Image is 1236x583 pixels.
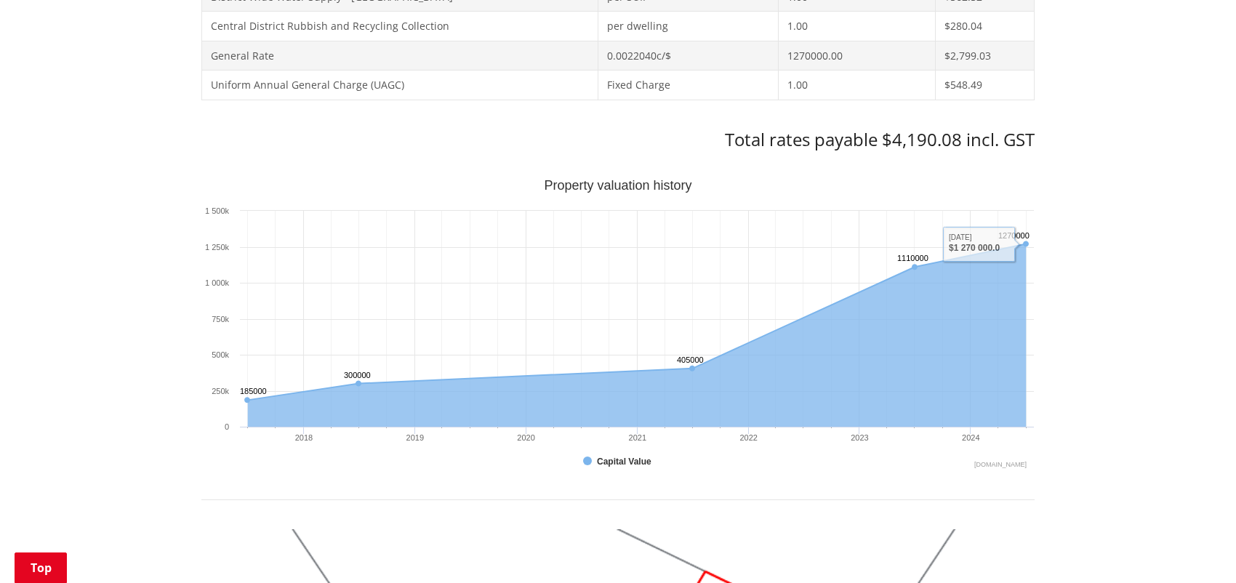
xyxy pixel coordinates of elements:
[974,461,1027,468] text: Chart credits: Highcharts.com
[936,71,1035,100] td: $548.49
[1169,522,1221,574] iframe: Messenger Launcher
[1023,241,1029,246] path: Sunday, Jun 30, 12:00, 1,270,000. Capital Value.
[689,366,695,371] path: Wednesday, Jun 30, 12:00, 405,000. Capital Value.
[583,455,653,469] button: Show Capital Value
[598,71,779,100] td: Fixed Charge
[212,315,229,323] text: 750k
[598,12,779,41] td: per dwelling
[295,433,313,442] text: 2018
[201,180,1035,470] div: Property valuation history. Highcharts interactive chart.
[629,433,646,442] text: 2021
[201,180,1034,470] svg: Interactive chart
[598,41,779,71] td: 0.0022040c/$
[202,41,598,71] td: General Rate
[205,206,230,215] text: 1 500k
[897,254,928,262] text: 1110000
[739,433,757,442] text: 2022
[677,355,704,364] text: 405000
[244,397,250,403] path: Friday, Jun 30, 12:00, 185,000. Capital Value.
[962,433,979,442] text: 2024
[406,433,424,442] text: 2019
[15,552,67,583] a: Top
[205,243,230,252] text: 1 250k
[779,41,936,71] td: 1270000.00
[779,12,936,41] td: 1.00
[212,350,229,359] text: 500k
[225,422,229,431] text: 0
[912,264,918,270] path: Friday, Jun 30, 12:00, 1,110,000. Capital Value.
[212,387,229,395] text: 250k
[205,278,230,287] text: 1 000k
[201,129,1035,150] h3: Total rates payable $4,190.08 incl. GST
[936,12,1035,41] td: $280.04
[517,433,534,442] text: 2020
[202,12,598,41] td: Central District Rubbish and Recycling Collection
[936,41,1035,71] td: $2,799.03
[998,231,1030,240] text: 1270000
[240,387,267,395] text: 185000
[779,71,936,100] td: 1.00
[356,380,361,386] path: Saturday, Jun 30, 12:00, 300,000. Capital Value.
[544,178,691,193] text: Property valuation history
[851,433,868,442] text: 2023
[202,71,598,100] td: Uniform Annual General Charge (UAGC)
[344,371,371,379] text: 300000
